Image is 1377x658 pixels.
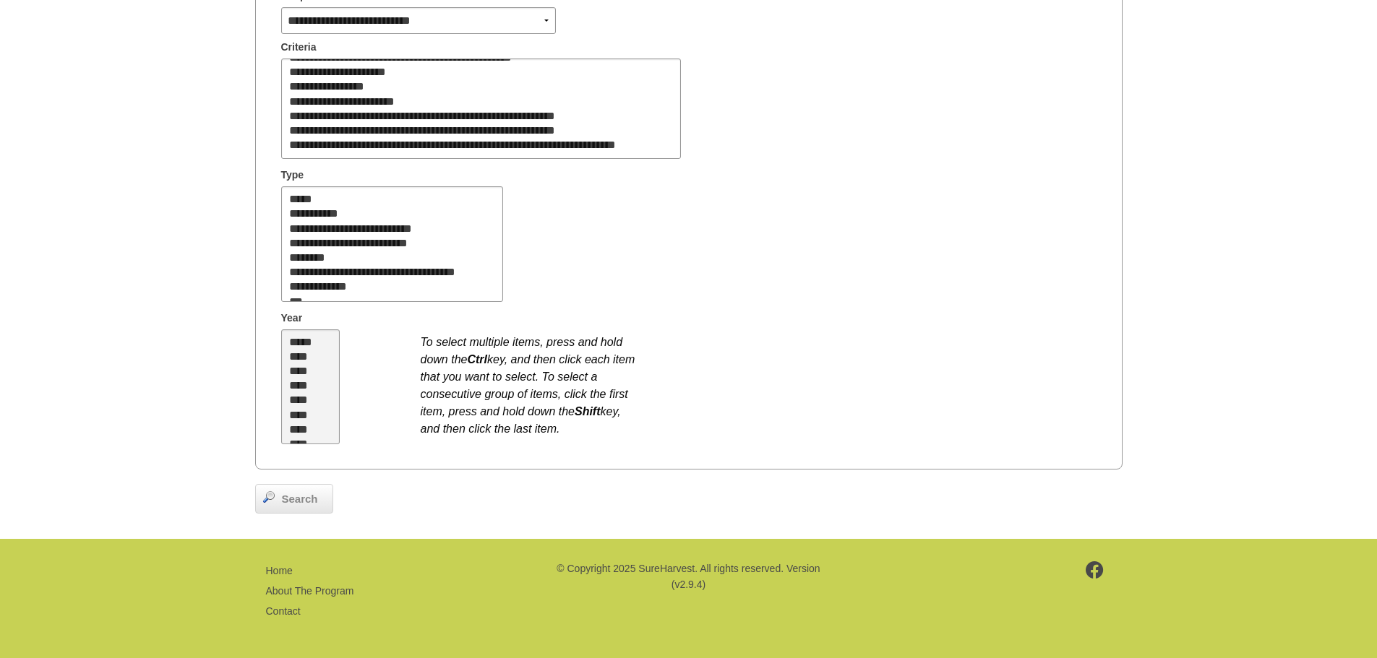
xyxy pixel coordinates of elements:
[1086,561,1104,579] img: footer-facebook.png
[266,565,293,576] a: Home
[554,560,822,593] p: © Copyright 2025 SureHarvest. All rights reserved. Version (v2.9.4)
[275,491,325,508] span: Search
[281,311,303,326] span: Year
[266,585,354,597] a: About The Program
[281,40,317,55] span: Criteria
[281,168,304,183] span: Type
[255,484,333,514] a: Search
[266,605,301,617] a: Contact
[263,491,275,503] img: magnifier.png
[467,353,487,365] b: Ctrl
[575,405,601,417] b: Shift
[421,326,638,438] div: To select multiple items, press and hold down the key, and then click each item that you want to ...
